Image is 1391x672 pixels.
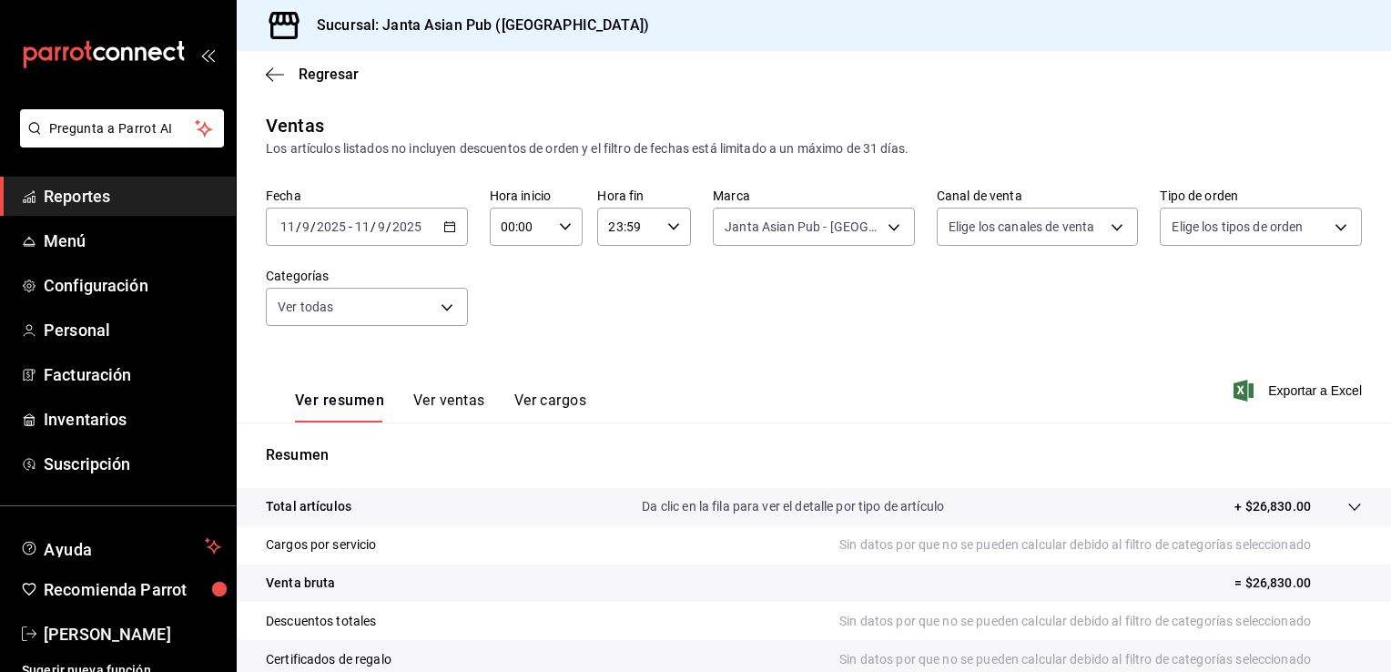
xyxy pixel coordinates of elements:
span: Ver todas [278,298,333,316]
span: Suscripción [44,452,221,476]
span: Menú [44,229,221,253]
span: Ayuda [44,535,198,557]
p: Da clic en la fila para ver el detalle por tipo de artículo [642,497,944,516]
button: Ver resumen [295,392,384,423]
span: Pregunta a Parrot AI [49,119,196,138]
input: -- [377,219,386,234]
button: Ver ventas [413,392,485,423]
p: Sin datos por que no se pueden calcular debido al filtro de categorías seleccionado [839,650,1362,669]
p: Certificados de regalo [266,650,391,669]
button: Ver cargos [514,392,587,423]
p: Venta bruta [266,574,335,593]
label: Tipo de orden [1160,189,1362,202]
span: Personal [44,318,221,342]
span: Regresar [299,66,359,83]
span: / [386,219,391,234]
input: -- [354,219,371,234]
p: Resumen [266,444,1362,466]
span: Inventarios [44,407,221,432]
p: Cargos por servicio [266,535,377,555]
span: Facturación [44,362,221,387]
label: Hora inicio [490,189,584,202]
span: Reportes [44,184,221,209]
span: / [371,219,376,234]
input: -- [279,219,296,234]
input: ---- [391,219,422,234]
a: Pregunta a Parrot AI [13,132,224,151]
input: ---- [316,219,347,234]
span: Janta Asian Pub - [GEOGRAPHIC_DATA] [725,218,881,236]
label: Marca [713,189,915,202]
span: Elige los tipos de orden [1172,218,1303,236]
p: = $26,830.00 [1234,574,1362,593]
p: Sin datos por que no se pueden calcular debido al filtro de categorías seleccionado [839,535,1362,555]
label: Categorías [266,270,468,282]
div: Ventas [266,112,324,139]
div: Los artículos listados no incluyen descuentos de orden y el filtro de fechas está limitado a un m... [266,139,1362,158]
span: Configuración [44,273,221,298]
p: Descuentos totales [266,612,376,631]
label: Canal de venta [937,189,1139,202]
label: Fecha [266,189,468,202]
button: Regresar [266,66,359,83]
p: Sin datos por que no se pueden calcular debido al filtro de categorías seleccionado [839,612,1362,631]
span: [PERSON_NAME] [44,622,221,647]
p: + $26,830.00 [1234,497,1311,516]
span: / [310,219,316,234]
p: Total artículos [266,497,351,516]
button: Exportar a Excel [1237,380,1362,402]
span: Recomienda Parrot [44,577,221,602]
input: -- [301,219,310,234]
button: Pregunta a Parrot AI [20,109,224,148]
label: Hora fin [597,189,691,202]
button: open_drawer_menu [200,47,215,62]
h3: Sucursal: Janta Asian Pub ([GEOGRAPHIC_DATA]) [302,15,649,36]
span: - [349,219,352,234]
div: navigation tabs [295,392,586,423]
span: Elige los canales de venta [949,218,1094,236]
span: / [296,219,301,234]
